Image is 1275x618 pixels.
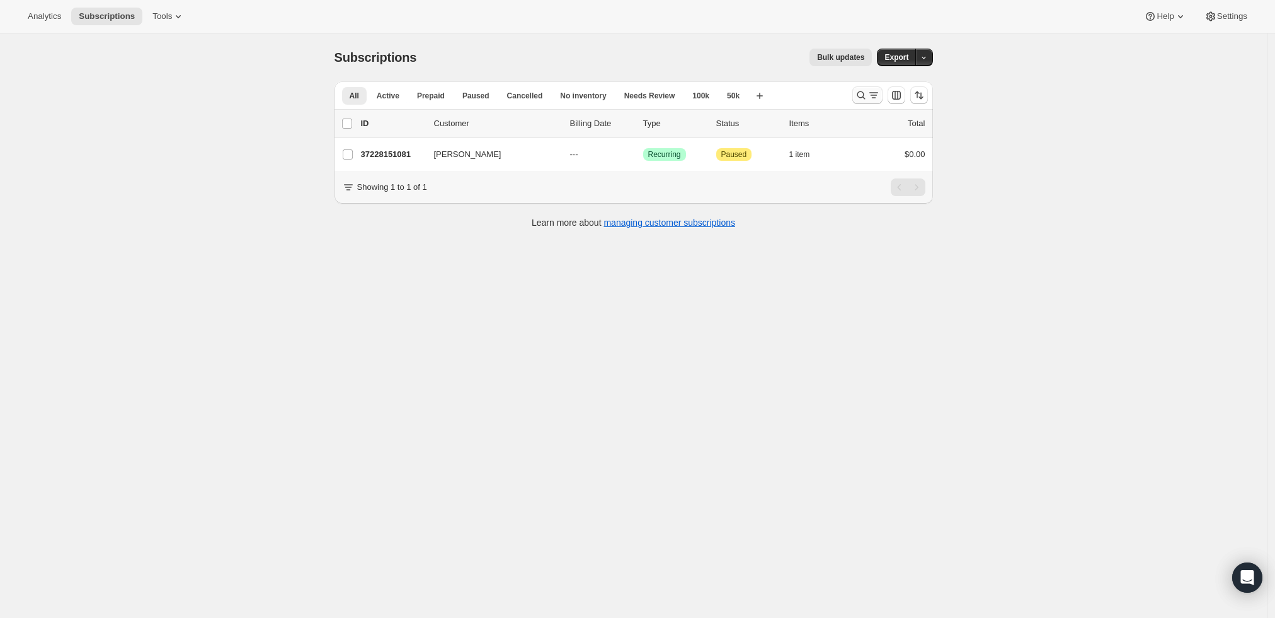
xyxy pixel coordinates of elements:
span: Export [884,52,908,62]
span: Recurring [648,149,681,160]
div: Type [643,117,706,130]
p: 37228151081 [361,148,424,161]
span: Settings [1217,11,1247,21]
span: 1 item [789,149,810,160]
button: Customize table column order and visibility [888,86,905,104]
button: Help [1136,8,1194,25]
button: Tools [145,8,192,25]
nav: Pagination [891,178,925,196]
div: 37228151081[PERSON_NAME]---SuccessRecurringAttentionPaused1 item$0.00 [361,146,925,163]
button: Analytics [20,8,69,25]
span: Cancelled [507,91,543,101]
div: Open Intercom Messenger [1232,563,1262,593]
span: Active [377,91,399,101]
div: IDCustomerBilling DateTypeStatusItemsTotal [361,117,925,130]
span: Needs Review [624,91,675,101]
span: All [350,91,359,101]
button: Bulk updates [809,49,872,66]
p: Total [908,117,925,130]
span: --- [570,149,578,159]
span: 50k [727,91,740,101]
button: Settings [1197,8,1255,25]
span: Subscriptions [334,50,417,64]
button: Export [877,49,916,66]
span: No inventory [560,91,606,101]
button: [PERSON_NAME] [426,144,552,165]
button: Create new view [750,87,770,105]
span: [PERSON_NAME] [434,148,501,161]
button: Search and filter results [852,86,883,104]
span: $0.00 [905,149,925,159]
p: Billing Date [570,117,633,130]
span: Paused [462,91,489,101]
span: Bulk updates [817,52,864,62]
span: Paused [721,149,747,160]
span: Tools [152,11,172,21]
button: Subscriptions [71,8,142,25]
div: Items [789,117,852,130]
p: Customer [434,117,560,130]
p: Learn more about [532,216,735,229]
button: Sort the results [910,86,928,104]
p: ID [361,117,424,130]
a: managing customer subscriptions [603,218,735,228]
p: Showing 1 to 1 of 1 [357,181,427,194]
span: 100k [692,91,709,101]
span: Prepaid [417,91,445,101]
p: Status [716,117,779,130]
button: 1 item [789,146,824,163]
span: Analytics [28,11,61,21]
span: Help [1157,11,1174,21]
span: Subscriptions [79,11,135,21]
